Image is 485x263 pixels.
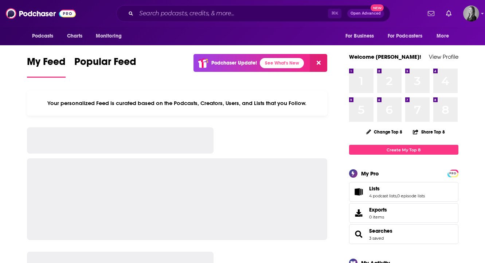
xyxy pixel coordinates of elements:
[96,31,122,41] span: Monitoring
[437,31,449,41] span: More
[62,29,87,43] a: Charts
[431,29,458,43] button: open menu
[412,125,445,139] button: Share Top 8
[27,29,63,43] button: open menu
[345,31,374,41] span: For Business
[349,53,421,60] a: Welcome [PERSON_NAME]!
[463,5,479,22] img: User Profile
[116,5,390,22] div: Search podcasts, credits, & more...
[369,206,387,213] span: Exports
[371,4,384,11] span: New
[463,5,479,22] span: Logged in as katieTBG
[27,91,328,116] div: Your personalized Feed is curated based on the Podcasts, Creators, Users, and Lists that you Follow.
[352,229,366,239] a: Searches
[328,9,341,18] span: ⌘ K
[352,187,366,197] a: Lists
[396,193,397,198] span: ,
[369,214,387,220] span: 0 items
[352,208,366,218] span: Exports
[397,193,425,198] a: 0 episode lists
[27,55,66,78] a: My Feed
[369,236,384,241] a: 3 saved
[74,55,136,78] a: Popular Feed
[369,228,392,234] a: Searches
[260,58,304,68] a: See What's New
[443,7,454,20] a: Show notifications dropdown
[429,53,458,60] a: View Profile
[449,171,457,176] span: PRO
[369,193,396,198] a: 4 podcast lists
[449,170,457,176] a: PRO
[32,31,54,41] span: Podcasts
[369,185,380,192] span: Lists
[347,9,384,18] button: Open AdvancedNew
[463,5,479,22] button: Show profile menu
[388,31,423,41] span: For Podcasters
[6,7,76,20] img: Podchaser - Follow, Share and Rate Podcasts
[349,224,458,244] span: Searches
[67,31,83,41] span: Charts
[27,55,66,72] span: My Feed
[369,185,425,192] a: Lists
[349,203,458,223] a: Exports
[349,182,458,202] span: Lists
[349,145,458,155] a: Create My Top 8
[340,29,383,43] button: open menu
[74,55,136,72] span: Popular Feed
[351,12,381,15] span: Open Advanced
[362,127,407,136] button: Change Top 8
[136,8,328,19] input: Search podcasts, credits, & more...
[211,60,257,66] p: Podchaser Update!
[361,170,379,177] div: My Pro
[383,29,433,43] button: open menu
[91,29,131,43] button: open menu
[425,7,437,20] a: Show notifications dropdown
